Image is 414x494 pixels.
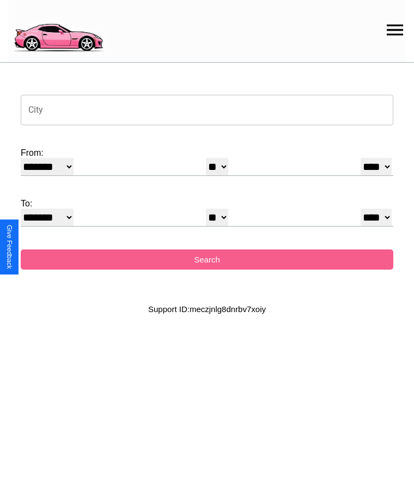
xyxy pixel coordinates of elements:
img: logo [8,5,108,54]
button: Search [21,249,393,270]
label: To: [21,199,393,209]
p: Support ID: meczjnlg8dnrbv7xoiy [148,302,266,316]
label: From: [21,148,393,158]
div: Give Feedback [5,225,13,269]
